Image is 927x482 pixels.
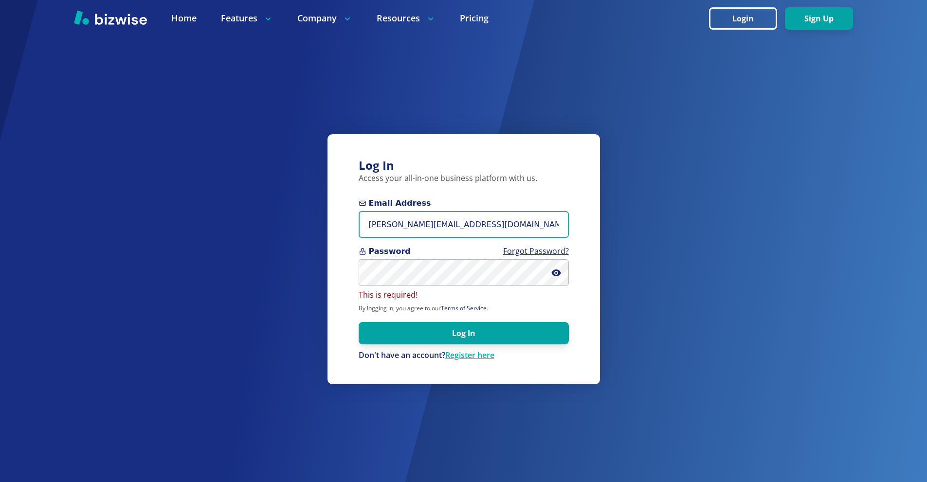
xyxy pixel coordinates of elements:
[359,322,569,344] button: Log In
[503,246,569,256] a: Forgot Password?
[460,12,489,24] a: Pricing
[359,350,569,361] p: Don't have an account?
[709,7,777,30] button: Login
[359,211,569,238] input: you@example.com
[785,14,853,23] a: Sign Up
[359,290,569,301] p: This is required!
[359,158,569,174] h3: Log In
[171,12,197,24] a: Home
[441,304,487,312] a: Terms of Service
[359,350,569,361] div: Don't have an account?Register here
[709,14,785,23] a: Login
[297,12,352,24] p: Company
[359,304,569,312] p: By logging in, you agree to our .
[785,7,853,30] button: Sign Up
[359,197,569,209] span: Email Address
[359,173,569,184] p: Access your all-in-one business platform with us.
[221,12,273,24] p: Features
[445,350,494,360] a: Register here
[74,10,147,25] img: Bizwise Logo
[377,12,436,24] p: Resources
[359,246,569,257] span: Password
